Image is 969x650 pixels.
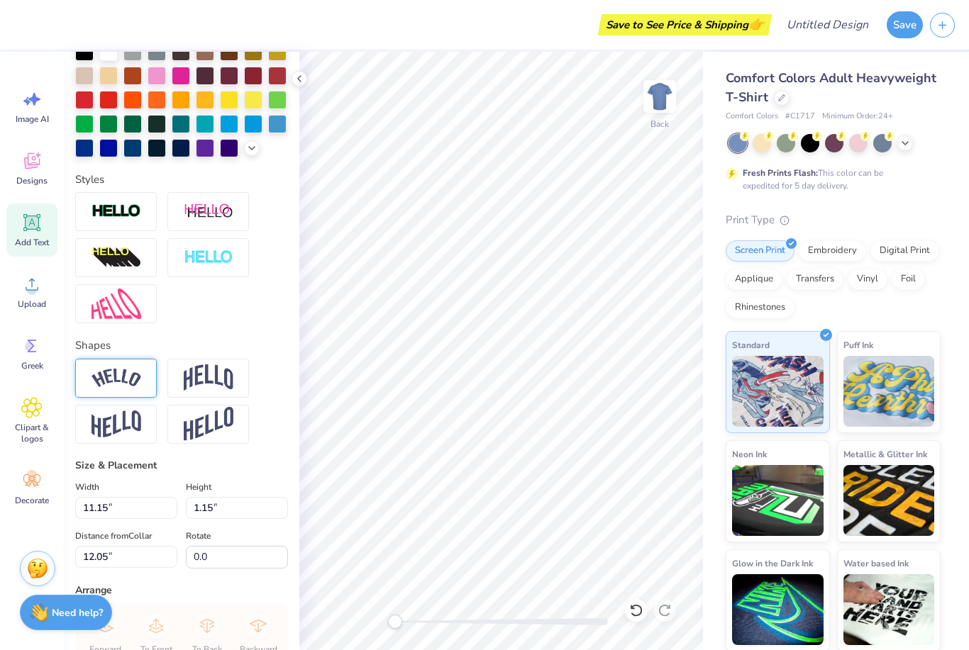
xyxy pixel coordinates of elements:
[184,203,233,220] img: Shadow
[186,478,211,495] label: Height
[15,495,49,506] span: Decorate
[785,111,815,123] span: # C1717
[92,410,141,438] img: Flag
[732,465,824,536] img: Neon Ink
[726,269,782,290] div: Applique
[843,556,909,571] span: Water based Ink
[726,212,941,228] div: Print Type
[21,360,43,371] span: Greek
[843,574,935,645] img: Water based Ink
[75,478,99,495] label: Width
[726,297,794,318] div: Rhinestones
[732,556,813,571] span: Glow in the Dark Ink
[732,447,767,461] span: Neon Ink
[732,356,824,427] img: Standard
[775,11,880,39] input: Untitled Design
[843,356,935,427] img: Puff Ink
[743,167,818,179] strong: Fresh Prints Flash:
[18,298,46,310] span: Upload
[184,364,233,391] img: Arch
[602,14,768,35] div: Save to See Price & Shipping
[848,269,887,290] div: Vinyl
[186,527,211,544] label: Rotate
[748,16,764,33] span: 👉
[9,422,55,444] span: Clipart & logos
[843,337,873,352] span: Puff Ink
[92,288,141,319] img: Free Distort
[843,447,927,461] span: Metallic & Glitter Ink
[52,606,103,620] strong: Need help?
[184,250,233,266] img: Negative Space
[75,337,111,354] label: Shapes
[92,247,141,269] img: 3D Illusion
[787,269,843,290] div: Transfers
[646,82,674,111] img: Back
[92,203,141,220] img: Stroke
[16,113,49,125] span: Image AI
[732,337,770,352] span: Standard
[726,111,778,123] span: Comfort Colors
[870,240,939,262] div: Digital Print
[15,237,49,248] span: Add Text
[743,167,917,192] div: This color can be expedited for 5 day delivery.
[822,111,893,123] span: Minimum Order: 24 +
[75,458,288,473] div: Size & Placement
[388,615,402,629] div: Accessibility label
[184,407,233,442] img: Rise
[75,583,288,598] div: Arrange
[75,527,152,544] label: Distance from Collar
[16,175,48,186] span: Designs
[799,240,866,262] div: Embroidery
[887,11,923,38] button: Save
[650,118,669,130] div: Back
[75,172,104,188] label: Styles
[843,465,935,536] img: Metallic & Glitter Ink
[726,240,794,262] div: Screen Print
[892,269,925,290] div: Foil
[732,574,824,645] img: Glow in the Dark Ink
[92,369,141,388] img: Arc
[726,69,936,106] span: Comfort Colors Adult Heavyweight T-Shirt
